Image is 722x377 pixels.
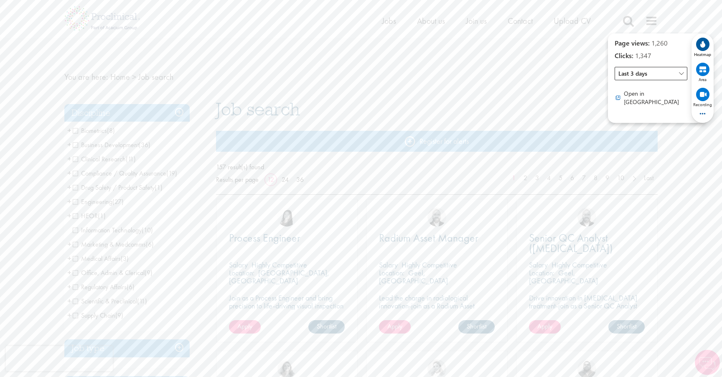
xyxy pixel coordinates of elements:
span: (19) [166,169,177,178]
span: Open in [GEOGRAPHIC_DATA] [624,89,687,106]
p: Geel, [GEOGRAPHIC_DATA] [529,268,598,285]
span: Compliance / Quality Assurance [73,169,177,178]
a: Apply [229,320,261,334]
span: (6) [146,240,154,249]
span: + [67,124,71,137]
span: + [67,252,71,265]
span: Salary [229,260,248,270]
span: Office, Admin & Clerical [73,268,145,277]
span: Job search [138,71,173,82]
a: breadcrumb link [110,71,130,82]
div: Go to Clarity [615,89,687,106]
span: Drug Safety / Product Safety [73,183,163,192]
span: + [67,138,71,151]
a: 7 [578,173,590,183]
a: 1 [508,173,520,183]
span: Last 3 days [615,67,687,80]
div: Job type [64,339,190,357]
span: Senior QC Analyst ([MEDICAL_DATA]) [529,231,613,255]
a: Apply [529,320,561,334]
p: Highly Competitive [552,260,607,270]
span: Marketing & Medcomms [73,240,146,249]
span: Location: [229,268,254,278]
span: + [67,238,71,250]
span: Medical Affairs [73,254,121,263]
span: HEOR [73,211,98,220]
a: 36 [293,175,307,184]
a: 9 [601,173,613,183]
div: Discipline [64,104,190,122]
span: + [67,167,71,179]
span: + [67,280,71,293]
p: [GEOGRAPHIC_DATA], [GEOGRAPHIC_DATA] [229,268,329,285]
span: Information Technology [73,226,153,234]
a: 3 [531,173,543,183]
span: 1,260 [650,38,668,47]
span: Supply Chain [73,311,123,320]
span: Apply [237,322,252,331]
a: Register for alerts [216,131,658,152]
span: Medical Affairs [73,254,129,263]
span: Location: [529,268,554,278]
a: 24 [279,175,292,184]
span: (9) [145,268,153,277]
a: Jobs [382,15,396,26]
span: Clinical Research [73,155,136,163]
div: View recordings [693,87,712,107]
a: Apply [379,320,411,334]
p: Geel, [GEOGRAPHIC_DATA] [379,268,448,285]
span: Page views: [615,38,650,47]
span: + [67,181,71,194]
a: 4 [543,173,555,183]
span: (8) [107,126,115,135]
span: Drug Safety / Product Safety [73,183,155,192]
span: Biometrics [73,126,115,135]
span: Area [699,77,707,82]
span: Compliance / Quality Assurance [73,169,166,178]
span: Salary [379,260,398,270]
span: Regulatory Affairs [73,283,135,291]
span: (1) [98,211,106,220]
span: + [67,309,71,321]
a: Contact [508,15,533,26]
a: Shortlist [308,320,345,334]
span: Clicks: [615,51,633,60]
img: Numhom Sudsok [277,208,296,227]
span: Business Development [73,140,139,149]
span: Engineering [73,197,124,206]
span: (3) [121,254,129,263]
span: (9) [115,311,123,320]
span: Apply [387,322,402,331]
span: Scientific & Preclinical [73,297,137,306]
img: Jordan Kiely [427,208,446,227]
span: + [67,266,71,279]
p: Drive innovation in [MEDICAL_DATA] treatment-join as a Senior QC Analyst and ensure excellence in... [529,294,645,326]
p: Join as a Process Engineer and bring precision to life-driving visual inspection excellence in hi... [229,294,345,326]
span: Salary [529,260,548,270]
span: (11) [137,297,147,306]
span: (36) [139,140,150,149]
a: Shortlist [458,320,495,334]
a: Join us [466,15,487,26]
span: (6) [127,283,135,291]
a: Shortlist [608,320,645,334]
iframe: reCAPTCHA [6,346,113,371]
img: Chatbot [695,350,720,375]
a: Senior QC Analyst ([MEDICAL_DATA]) [529,233,645,254]
span: Engineering [73,197,112,206]
span: You are here: [64,71,108,82]
span: Process Engineer [229,231,300,245]
img: Jordan Kiely [577,208,596,227]
span: + [67,295,71,307]
span: Upload CV [554,15,591,26]
span: (1) [155,183,163,192]
div: View heatmap [694,37,711,57]
span: + [67,153,71,165]
p: Highly Competitive [402,260,457,270]
span: About us [417,15,445,26]
a: 12 [264,175,277,184]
